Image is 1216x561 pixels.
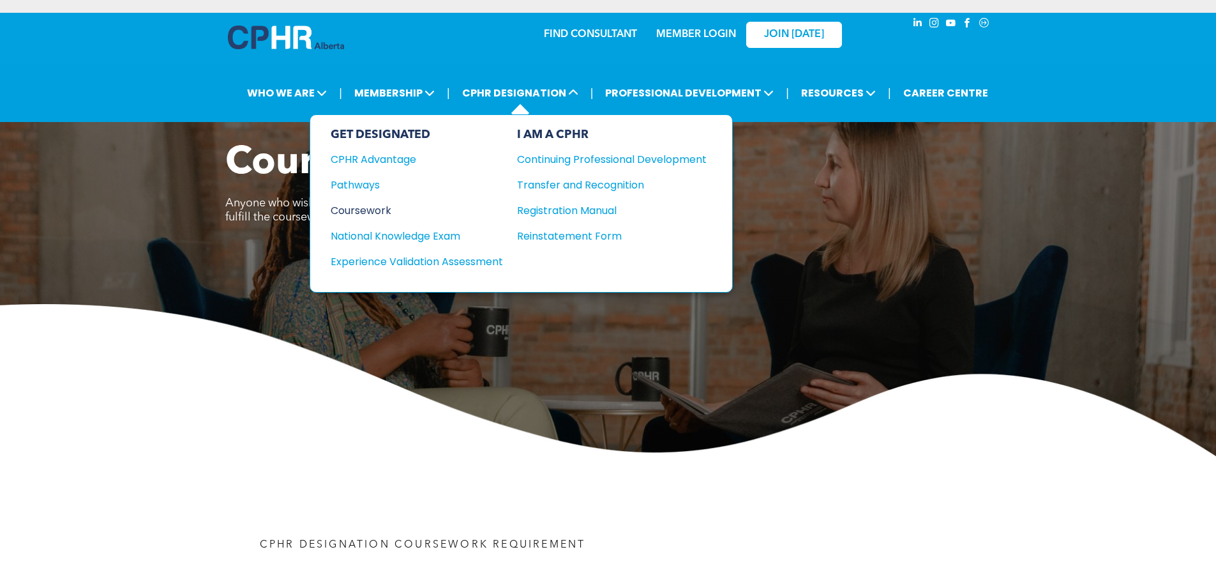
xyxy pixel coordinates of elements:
div: Transfer and Recognition [517,177,687,193]
div: Registration Manual [517,203,687,219]
span: RESOURCES [797,81,880,105]
span: Coursework [225,144,451,183]
a: MEMBER LOGIN [656,29,736,40]
a: CPHR Advantage [331,151,503,167]
a: facebook [961,16,975,33]
div: Pathways [331,177,486,193]
span: CPHR DESIGNATION [458,81,582,105]
a: Experience Validation Assessment [331,254,503,270]
div: Continuing Professional Development [517,151,687,167]
li: | [888,80,891,106]
span: Anyone who wishes to write the National Knowledge Exam (NKE) must fulfill the coursework requirem... [225,197,587,223]
div: Experience Validation Assessment [331,254,486,270]
a: Pathways [331,177,503,193]
img: A blue and white logo for cp alberta [228,26,344,49]
a: youtube [944,16,958,33]
li: | [339,80,342,106]
li: | [590,80,594,106]
span: WHO WE ARE [243,81,331,105]
div: National Knowledge Exam [331,228,486,244]
a: Registration Manual [517,203,707,219]
span: PROFESSIONAL DEVELOPMENT [601,81,777,105]
a: Transfer and Recognition [517,177,707,193]
span: CPHR DESIGNATION COURSEWORK REQUIREMENT [260,540,586,550]
a: FIND CONSULTANT [544,29,637,40]
a: Coursework [331,203,503,219]
div: Reinstatement Form [517,228,687,244]
a: Social network [977,16,991,33]
a: CAREER CENTRE [899,81,992,105]
a: National Knowledge Exam [331,228,503,244]
div: Coursework [331,203,486,219]
a: Continuing Professional Development [517,151,707,167]
div: I AM A CPHR [517,128,707,142]
a: JOIN [DATE] [746,22,842,48]
a: instagram [927,16,942,33]
li: | [786,80,789,106]
a: Reinstatement Form [517,228,707,244]
div: GET DESIGNATED [331,128,503,142]
a: linkedin [911,16,925,33]
div: CPHR Advantage [331,151,486,167]
span: MEMBERSHIP [350,81,439,105]
li: | [447,80,450,106]
span: JOIN [DATE] [764,29,824,41]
